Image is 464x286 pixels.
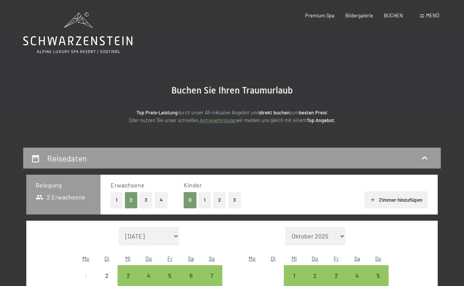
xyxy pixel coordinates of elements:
[249,255,256,262] abbr: Montag
[346,265,367,286] div: Anreise möglich
[138,265,159,286] div: Anreise möglich
[305,265,326,286] div: Thu Oct 02 2025
[125,192,138,208] button: 2
[228,192,241,208] button: 3
[307,117,336,123] strong: Top Angebot.
[77,109,387,124] p: durch unser All-inklusive Angebot und zum ! Oder nutzen Sie unser schnelles wir melden uns gleich...
[334,255,339,262] abbr: Freitag
[271,255,276,262] abbr: Dienstag
[365,191,428,208] button: Zimmer hinzufügen
[159,265,180,286] div: Anreise möglich
[326,265,346,286] div: Fri Oct 03 2025
[96,265,117,286] div: Anreise nicht möglich
[136,109,177,116] strong: Top Preis-Leistung
[96,265,117,286] div: Tue Sep 02 2025
[259,109,290,116] strong: direkt buchen
[284,265,305,286] div: Wed Oct 01 2025
[201,265,222,286] div: Sun Sep 07 2025
[199,192,211,208] button: 1
[36,193,85,201] span: 2 Erwachsene
[180,265,201,286] div: Anreise möglich
[171,85,293,96] span: Buchen Sie Ihren Traumurlaub
[118,265,138,286] div: Wed Sep 03 2025
[368,265,389,286] div: Anreise möglich
[284,265,305,286] div: Anreise möglich
[292,255,297,262] abbr: Mittwoch
[375,255,381,262] abbr: Sonntag
[184,181,202,189] span: Kinder
[213,192,226,208] button: 2
[125,255,131,262] abbr: Mittwoch
[384,12,403,19] a: BUCHEN
[368,265,389,286] div: Sun Oct 05 2025
[346,265,367,286] div: Sat Oct 04 2025
[426,12,439,19] span: Menü
[155,192,168,208] button: 4
[145,255,152,262] abbr: Donnerstag
[159,265,180,286] div: Fri Sep 05 2025
[305,265,326,286] div: Anreise möglich
[138,265,159,286] div: Thu Sep 04 2025
[312,255,318,262] abbr: Donnerstag
[75,265,96,286] div: Anreise nicht möglich
[104,255,109,262] abbr: Dienstag
[47,153,87,163] h2: Reisedaten
[111,192,123,208] button: 1
[118,265,138,286] div: Anreise möglich
[184,192,196,208] button: 0
[354,255,360,262] abbr: Samstag
[326,265,346,286] div: Anreise möglich
[167,255,172,262] abbr: Freitag
[111,181,145,189] span: Erwachsene
[201,265,222,286] div: Anreise möglich
[180,265,201,286] div: Sat Sep 06 2025
[75,265,96,286] div: Mon Sep 01 2025
[305,12,334,19] a: Premium Spa
[82,255,89,262] abbr: Montag
[299,109,326,116] strong: besten Preis
[345,12,373,19] a: Bildergalerie
[200,117,236,123] a: Anfrageformular
[209,255,215,262] abbr: Sonntag
[140,192,152,208] button: 3
[36,181,91,189] h3: Belegung
[188,255,194,262] abbr: Samstag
